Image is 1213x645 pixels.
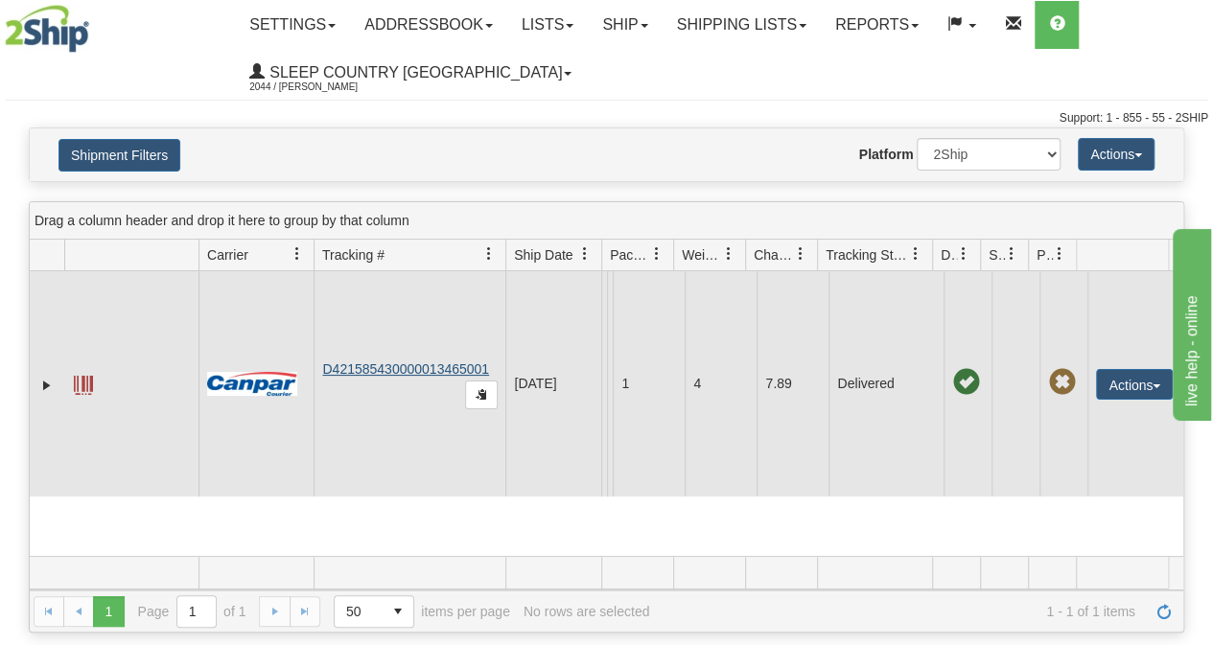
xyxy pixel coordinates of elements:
a: Weight filter column settings [712,238,745,270]
a: Shipping lists [663,1,821,49]
button: Actions [1096,369,1173,400]
span: items per page [334,595,510,628]
td: 7.89 [757,271,828,496]
img: 14 - Canpar [207,372,297,396]
button: Copy to clipboard [465,380,498,409]
span: Pickup Status [1037,245,1053,265]
span: Tracking Status [826,245,909,265]
div: Support: 1 - 855 - 55 - 2SHIP [5,110,1208,127]
button: Actions [1078,138,1155,171]
a: Delivery Status filter column settings [947,238,980,270]
iframe: chat widget [1169,224,1211,420]
span: 2044 / [PERSON_NAME] [249,78,393,97]
span: Ship Date [514,245,572,265]
img: logo2044.jpg [5,5,89,53]
input: Page 1 [177,596,216,627]
span: Delivery Status [941,245,957,265]
td: Sleep Country [GEOGRAPHIC_DATA] Shipping department [GEOGRAPHIC_DATA] [GEOGRAPHIC_DATA] [GEOGRAPH... [601,271,607,496]
td: 1 [613,271,685,496]
a: D421585430000013465001 [322,361,489,377]
span: Carrier [207,245,248,265]
span: select [383,596,413,627]
span: Sleep Country [GEOGRAPHIC_DATA] [265,64,562,81]
span: Page of 1 [138,595,246,628]
td: Delivered [828,271,944,496]
td: [DATE] [505,271,601,496]
a: Ship [588,1,662,49]
a: Ship Date filter column settings [569,238,601,270]
span: Page sizes drop down [334,595,414,628]
a: Settings [235,1,350,49]
span: Weight [682,245,722,265]
div: grid grouping header [30,202,1183,240]
a: Refresh [1149,596,1179,627]
a: Carrier filter column settings [281,238,314,270]
a: Addressbook [350,1,507,49]
div: live help - online [14,12,177,35]
td: 4 [685,271,757,496]
a: Packages filter column settings [641,238,673,270]
a: Tracking Status filter column settings [899,238,932,270]
span: Packages [610,245,650,265]
label: Platform [859,145,914,164]
td: [PERSON_NAME] [PERSON_NAME] CA QC [PERSON_NAME] J7T 3A8 [607,271,613,496]
a: Charge filter column settings [784,238,817,270]
a: Tracking # filter column settings [473,238,505,270]
a: Label [74,367,93,398]
button: Shipment Filters [58,139,180,172]
a: Sleep Country [GEOGRAPHIC_DATA] 2044 / [PERSON_NAME] [235,49,586,97]
span: Page 1 [93,596,124,627]
a: Reports [821,1,933,49]
span: 1 - 1 of 1 items [663,604,1135,619]
a: Expand [37,376,57,395]
a: Lists [507,1,588,49]
div: No rows are selected [524,604,650,619]
span: Pickup Not Assigned [1048,369,1075,396]
span: 50 [346,602,371,621]
a: Pickup Status filter column settings [1043,238,1076,270]
span: On time [952,369,979,396]
span: Shipment Issues [989,245,1005,265]
span: Charge [754,245,794,265]
span: Tracking # [322,245,385,265]
a: Shipment Issues filter column settings [995,238,1028,270]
